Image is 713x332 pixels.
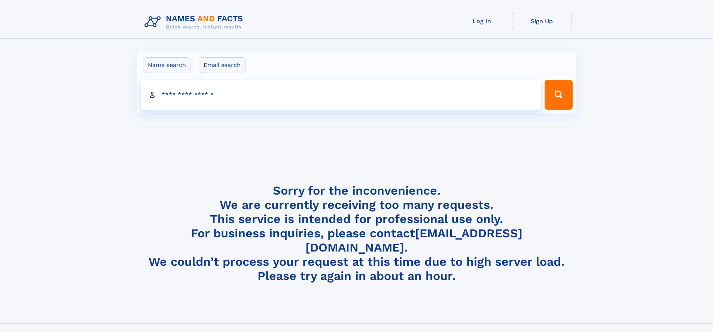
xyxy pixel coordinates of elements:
[199,57,246,73] label: Email search
[545,80,572,110] button: Search Button
[141,80,542,110] input: search input
[143,57,191,73] label: Name search
[512,12,572,30] a: Sign Up
[305,226,522,255] a: [EMAIL_ADDRESS][DOMAIN_NAME]
[141,183,572,283] h4: Sorry for the inconvenience. We are currently receiving too many requests. This service is intend...
[452,12,512,30] a: Log In
[141,12,249,32] img: Logo Names and Facts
